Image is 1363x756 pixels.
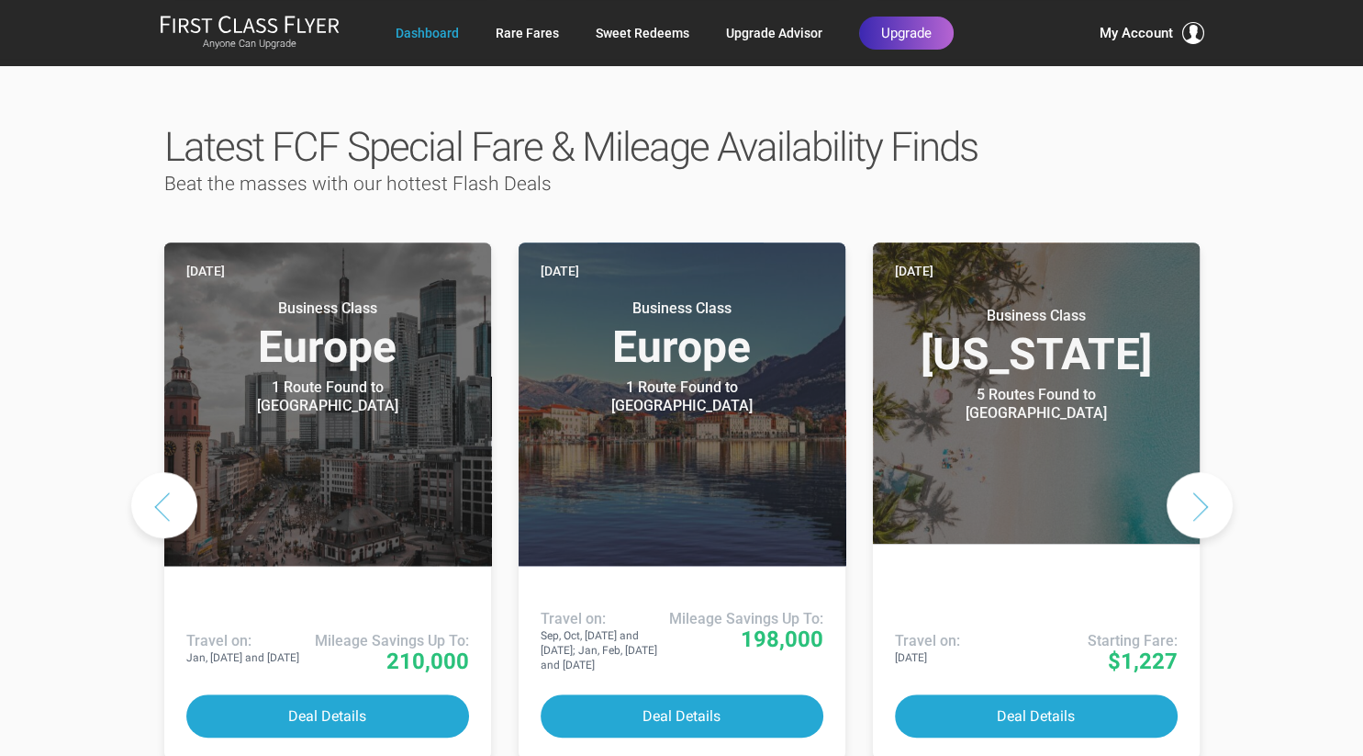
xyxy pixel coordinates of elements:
[596,17,689,50] a: Sweet Redeems
[541,694,823,738] button: Deal Details
[213,378,442,415] div: 1 Route Found to [GEOGRAPHIC_DATA]
[160,15,340,34] img: First Class Flyer
[922,307,1151,325] small: Business Class
[160,38,340,51] small: Anyone Can Upgrade
[1100,22,1204,44] button: My Account
[895,261,933,281] time: [DATE]
[496,17,559,50] a: Rare Fares
[567,378,797,415] div: 1 Route Found to [GEOGRAPHIC_DATA]
[186,261,225,281] time: [DATE]
[164,123,978,171] span: Latest FCF Special Fare & Mileage Availability Finds
[922,386,1151,423] div: 5 Routes Found to [GEOGRAPHIC_DATA]
[541,261,579,281] time: [DATE]
[164,173,552,195] span: Beat the masses with our hottest Flash Deals
[726,17,822,50] a: Upgrade Advisor
[131,472,197,538] button: Previous slide
[1100,22,1173,44] span: My Account
[186,694,469,738] button: Deal Details
[895,694,1178,738] button: Deal Details
[859,17,954,50] a: Upgrade
[567,299,797,318] small: Business Class
[186,299,469,369] h3: Europe
[396,17,459,50] a: Dashboard
[213,299,442,318] small: Business Class
[1167,472,1233,538] button: Next slide
[895,307,1178,377] h3: [US_STATE]
[541,299,823,369] h3: Europe
[160,15,340,51] a: First Class FlyerAnyone Can Upgrade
